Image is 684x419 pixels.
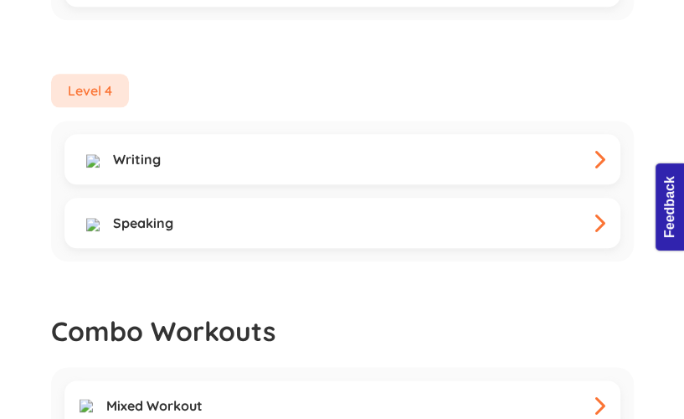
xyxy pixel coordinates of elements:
[113,149,161,169] span: Writing
[51,315,634,347] h4: Combo Workouts
[106,396,203,416] span: Mixed Workout
[86,154,100,168] img: file-edit.svg
[86,218,100,231] img: user-speaking.svg
[64,198,620,248] a: Speaking
[51,74,129,107] div: Level 4
[64,134,620,184] a: Writing
[8,5,95,34] button: Feedback
[113,213,173,233] span: Speaking
[651,160,684,259] iframe: Ybug feedback widget
[80,399,93,412] img: dice-alt.svg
